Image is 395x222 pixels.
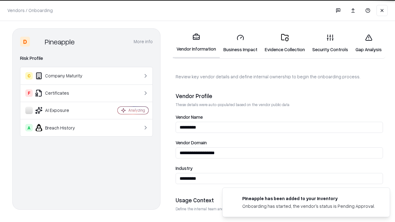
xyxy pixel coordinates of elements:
[45,37,75,47] div: Pineapple
[7,7,53,14] p: Vendors / Onboarding
[261,29,309,58] a: Evidence Collection
[230,195,237,203] img: pineappleenergy.com
[128,108,145,113] div: Analyzing
[25,72,99,80] div: Company Maturity
[32,37,42,47] img: Pineapple
[309,29,352,58] a: Security Controls
[176,140,383,145] label: Vendor Domain
[242,203,375,209] div: Onboarding has started, the vendor's status is Pending Approval.
[176,196,383,204] div: Usage Context
[176,206,383,212] p: Define the internal team and reason for using this vendor. This helps assess business relevance a...
[25,124,33,131] div: A
[25,72,33,80] div: C
[25,124,99,131] div: Breach History
[25,107,99,114] div: AI Exposure
[25,89,33,97] div: F
[20,55,153,62] div: Risk Profile
[352,29,385,58] a: Gap Analysis
[176,115,383,119] label: Vendor Name
[220,29,261,58] a: Business Impact
[176,73,383,80] p: Review key vendor details and define internal ownership to begin the onboarding process.
[20,37,30,47] div: D
[176,102,383,107] p: These details were auto-populated based on the vendor public data
[176,92,383,100] div: Vendor Profile
[25,89,99,97] div: Certificates
[242,195,375,202] div: Pineapple has been added to your inventory
[173,28,220,58] a: Vendor Information
[176,166,383,171] label: Industry
[134,36,153,47] button: More info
